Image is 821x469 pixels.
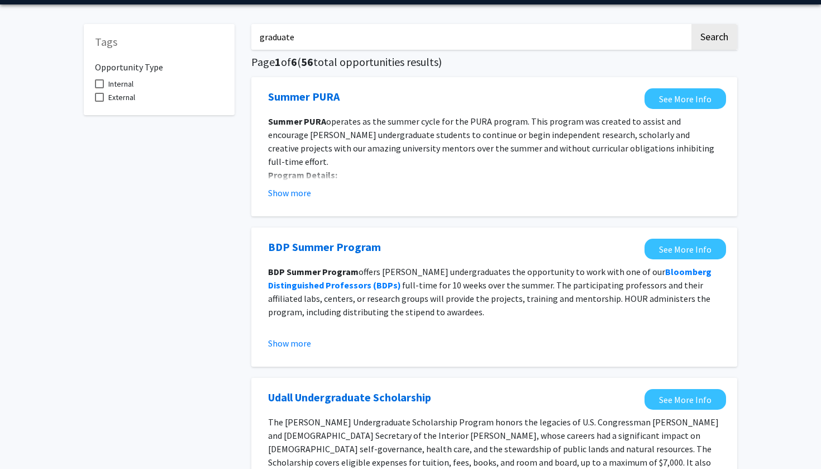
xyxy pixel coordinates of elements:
[691,24,737,50] button: Search
[268,88,340,105] a: Opens in a new tab
[268,266,359,277] strong: BDP Summer Program
[251,55,737,69] h5: Page of ( total opportunities results)
[108,91,135,104] span: External
[268,116,714,167] span: operates as the summer cycle for the PURA program. This program was created to assist and encoura...
[268,337,311,350] button: Show more
[301,55,313,69] span: 56
[645,88,726,109] a: Opens in a new tab
[645,239,726,259] a: Opens in a new tab
[268,186,311,200] button: Show more
[268,116,326,127] strong: Summer PURA
[268,389,431,406] a: Opens in a new tab
[95,35,223,49] h5: Tags
[108,77,133,91] span: Internal
[268,239,381,255] a: Opens in a new tab
[268,169,337,181] strong: Program Details:
[291,55,297,69] span: 6
[268,265,720,319] p: offers [PERSON_NAME] undergraduates the opportunity to work with one of our full-time for 10 week...
[8,419,47,461] iframe: Chat
[645,389,726,410] a: Opens in a new tab
[275,55,281,69] span: 1
[95,53,223,73] h6: Opportunity Type
[251,24,690,50] input: Search Keywords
